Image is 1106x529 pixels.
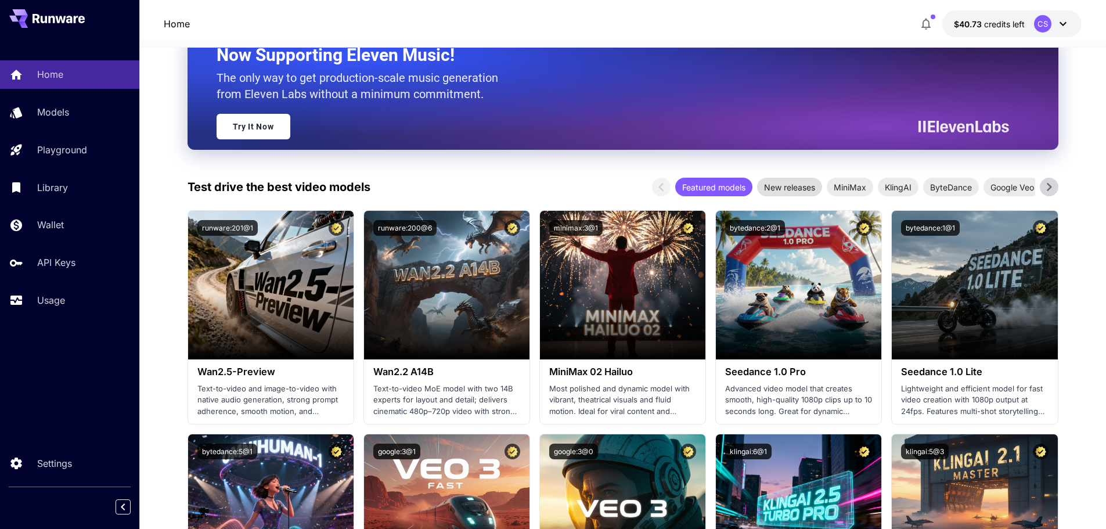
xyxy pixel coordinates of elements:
[725,366,872,377] h3: Seedance 1.0 Pro
[217,70,507,102] p: The only way to get production-scale music generation from Eleven Labs without a minimum commitment.
[549,444,598,459] button: google:3@0
[901,444,949,459] button: klingai:5@3
[983,178,1041,196] div: Google Veo
[901,220,960,236] button: bytedance:1@1
[197,383,344,418] p: Text-to-video and image-to-video with native audio generation, strong prompt adherence, smooth mo...
[37,255,75,269] p: API Keys
[373,220,437,236] button: runware:200@6
[680,220,696,236] button: Certified Model – Vetted for best performance and includes a commercial license.
[827,181,873,193] span: MiniMax
[675,178,752,196] div: Featured models
[188,178,370,196] p: Test drive the best video models
[373,366,520,377] h3: Wan2.2 A14B
[37,218,64,232] p: Wallet
[725,220,785,236] button: bytedance:2@1
[217,114,290,139] a: Try It Now
[37,181,68,195] p: Library
[856,444,872,459] button: Certified Model – Vetted for best performance and includes a commercial license.
[675,181,752,193] span: Featured models
[37,143,87,157] p: Playground
[549,366,696,377] h3: MiniMax 02 Hailuo
[116,499,131,514] button: Collapse sidebar
[329,444,344,459] button: Certified Model – Vetted for best performance and includes a commercial license.
[549,383,696,418] p: Most polished and dynamic model with vibrant, theatrical visuals and fluid motion. Ideal for vira...
[1033,220,1049,236] button: Certified Model – Vetted for best performance and includes a commercial license.
[164,17,190,31] nav: breadcrumb
[757,178,822,196] div: New releases
[505,220,520,236] button: Certified Model – Vetted for best performance and includes a commercial license.
[725,444,772,459] button: klingai:6@1
[164,17,190,31] a: Home
[954,19,984,29] span: $40.73
[878,178,918,196] div: KlingAI
[188,211,354,359] img: alt
[725,383,872,418] p: Advanced video model that creates smooth, high-quality 1080p clips up to 10 seconds long. Great f...
[923,181,979,193] span: ByteDance
[373,444,420,459] button: google:3@1
[197,444,257,459] button: bytedance:5@1
[37,456,72,470] p: Settings
[1034,15,1051,33] div: CS
[856,220,872,236] button: Certified Model – Vetted for best performance and includes a commercial license.
[549,220,603,236] button: minimax:3@1
[680,444,696,459] button: Certified Model – Vetted for best performance and includes a commercial license.
[983,181,1041,193] span: Google Veo
[197,220,258,236] button: runware:201@1
[827,178,873,196] div: MiniMax
[878,181,918,193] span: KlingAI
[757,181,822,193] span: New releases
[37,105,69,119] p: Models
[1033,444,1049,459] button: Certified Model – Vetted for best performance and includes a commercial license.
[37,67,63,81] p: Home
[984,19,1025,29] span: credits left
[901,366,1048,377] h3: Seedance 1.0 Lite
[217,44,1000,66] h2: Now Supporting Eleven Music!
[329,220,344,236] button: Certified Model – Vetted for best performance and includes a commercial license.
[124,496,139,517] div: Collapse sidebar
[954,18,1025,30] div: $40.73415
[505,444,520,459] button: Certified Model – Vetted for best performance and includes a commercial license.
[37,293,65,307] p: Usage
[892,211,1057,359] img: alt
[942,10,1082,37] button: $40.73415CS
[373,383,520,418] p: Text-to-video MoE model with two 14B experts for layout and detail; delivers cinematic 480p–720p ...
[716,211,881,359] img: alt
[901,383,1048,418] p: Lightweight and efficient model for fast video creation with 1080p output at 24fps. Features mult...
[923,178,979,196] div: ByteDance
[540,211,705,359] img: alt
[197,366,344,377] h3: Wan2.5-Preview
[364,211,529,359] img: alt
